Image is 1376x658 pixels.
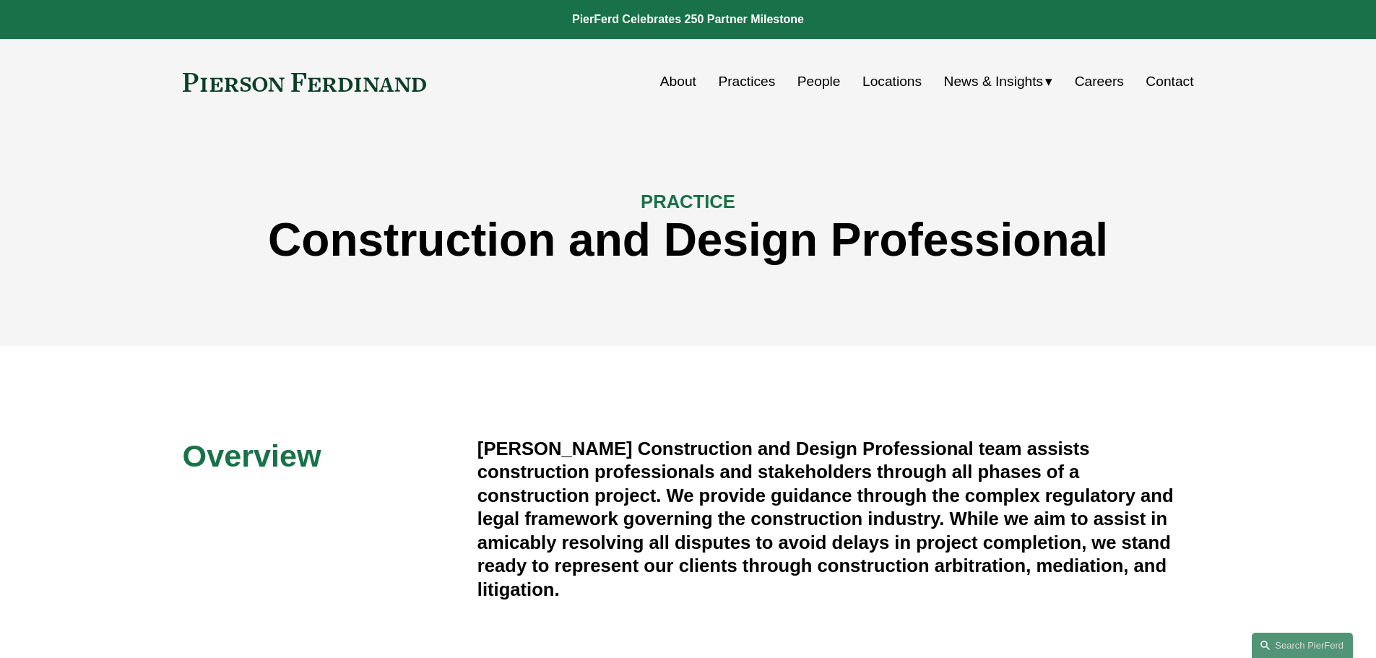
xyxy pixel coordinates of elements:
[183,214,1194,267] h1: Construction and Design Professional
[1146,68,1193,95] a: Contact
[797,68,841,95] a: People
[477,437,1194,601] h4: [PERSON_NAME] Construction and Design Professional team assists construction professionals and st...
[944,69,1044,95] span: News & Insights
[1252,633,1353,658] a: Search this site
[641,191,735,212] span: PRACTICE
[1075,68,1124,95] a: Careers
[862,68,922,95] a: Locations
[660,68,696,95] a: About
[183,438,321,473] span: Overview
[944,68,1053,95] a: folder dropdown
[718,68,775,95] a: Practices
